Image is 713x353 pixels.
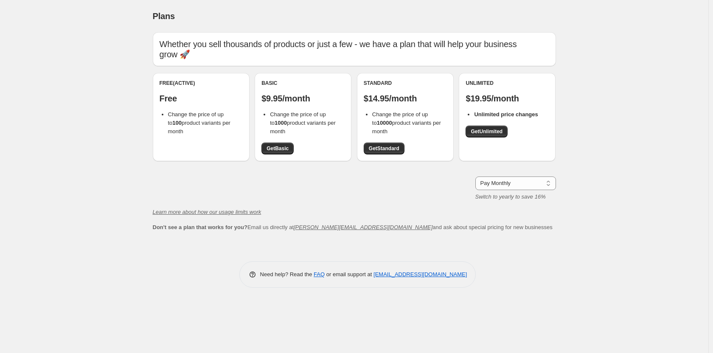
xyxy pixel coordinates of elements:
a: GetBasic [261,143,294,154]
span: Change the price of up to product variants per month [168,111,230,134]
span: Need help? Read the [260,271,314,277]
div: Free (Active) [160,80,243,87]
span: Change the price of up to product variants per month [372,111,441,134]
p: Whether you sell thousands of products or just a few - we have a plan that will help your busines... [160,39,549,59]
b: 1000 [275,120,287,126]
a: FAQ [314,271,325,277]
div: Basic [261,80,345,87]
span: Get Standard [369,145,399,152]
a: GetUnlimited [466,126,508,137]
span: or email support at [325,271,373,277]
div: Unlimited [466,80,549,87]
p: $9.95/month [261,93,345,104]
p: Free [160,93,243,104]
a: [PERSON_NAME][EMAIL_ADDRESS][DOMAIN_NAME] [294,224,432,230]
span: Get Unlimited [471,128,502,135]
a: [EMAIL_ADDRESS][DOMAIN_NAME] [373,271,467,277]
p: $19.95/month [466,93,549,104]
span: Get Basic [267,145,289,152]
b: 100 [172,120,182,126]
div: Standard [364,80,447,87]
a: Learn more about how our usage limits work [153,209,261,215]
i: Switch to yearly to save 16% [475,193,546,200]
span: Email us directly at and ask about special pricing for new businesses [153,224,553,230]
p: $14.95/month [364,93,447,104]
span: Plans [153,11,175,21]
b: Don't see a plan that works for you? [153,224,247,230]
span: Change the price of up to product variants per month [270,111,336,134]
b: 10000 [377,120,392,126]
a: GetStandard [364,143,404,154]
b: Unlimited price changes [474,111,538,118]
